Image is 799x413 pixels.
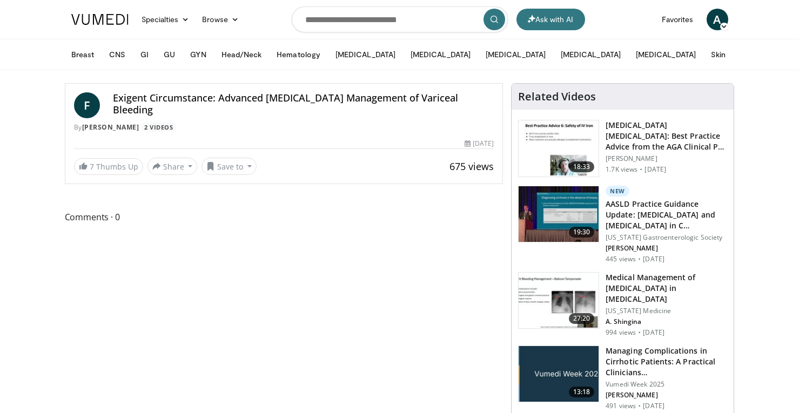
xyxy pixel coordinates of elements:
button: [MEDICAL_DATA] [329,44,402,65]
p: A. Shingina [606,317,727,326]
h3: [MEDICAL_DATA] [MEDICAL_DATA]: Best Practice Advice from the AGA Clinical P… [606,120,727,152]
p: [DATE] [644,165,666,174]
p: [US_STATE] Medicine [606,307,727,315]
button: GU [157,44,182,65]
p: 1.7K views [606,165,637,174]
button: Save to [202,158,257,175]
h4: Related Videos [518,90,596,103]
button: GYN [184,44,212,65]
h3: Medical Management of [MEDICAL_DATA] in [MEDICAL_DATA] [606,272,727,304]
button: Share [147,158,198,175]
button: Head/Neck [215,44,268,65]
p: [US_STATE] Gastroenterologic Society [606,233,727,242]
p: Vumedi Week 2025 [606,380,727,389]
button: CNS [103,44,132,65]
button: [MEDICAL_DATA] [629,44,702,65]
p: 994 views [606,328,636,337]
a: 19:30 New AASLD Practice Guidance Update: [MEDICAL_DATA] and [MEDICAL_DATA] in C… [US_STATE] Gast... [518,186,727,263]
h3: AASLD Practice Guidance Update: [MEDICAL_DATA] and [MEDICAL_DATA] in C… [606,199,727,231]
a: 7 Thumbs Up [74,158,143,175]
a: A [707,9,728,30]
span: 18:33 [569,161,595,172]
p: [PERSON_NAME] [606,391,727,400]
h3: Managing Complications in Cirrhotic Patients: A Practical Clinicians… [606,346,727,378]
div: · [638,402,641,410]
a: Specialties [135,9,196,30]
div: [DATE] [465,139,494,148]
img: bd36b20d-a3bb-4fa4-974b-52eab48e72d2.150x105_q85_crop-smart_upscale.jpg [519,273,599,329]
span: 675 views [449,160,494,173]
button: [MEDICAL_DATA] [404,44,477,65]
span: 7 [90,161,94,172]
button: Skin [704,44,732,65]
a: [PERSON_NAME] [82,123,139,132]
p: 491 views [606,402,636,410]
a: Favorites [655,9,700,30]
img: d1653e00-2c8d-43f1-b9d7-3bc1bf0d4299.150x105_q85_crop-smart_upscale.jpg [519,120,599,177]
a: F [74,92,100,118]
img: b79064c7-a40b-4262-95d7-e83347a42cae.jpg.150x105_q85_crop-smart_upscale.jpg [519,346,599,402]
div: · [640,165,642,174]
span: 13:18 [569,387,595,397]
div: · [638,255,641,263]
h4: Exigent Circumstance: Advanced [MEDICAL_DATA] Management of Variceal Bleeding [113,92,494,116]
img: 50a6b64d-5d4b-403b-afd4-04c115c28dda.150x105_q85_crop-smart_upscale.jpg [519,186,599,242]
div: By [74,123,494,132]
button: Hematology [270,44,327,65]
button: [MEDICAL_DATA] [479,44,552,65]
button: Breast [65,44,100,65]
p: [DATE] [643,255,664,263]
p: New [606,186,629,197]
a: 2 Videos [141,123,177,132]
div: · [638,328,641,337]
p: [PERSON_NAME] [606,154,727,163]
p: [PERSON_NAME] [606,244,727,253]
button: GI [134,44,155,65]
span: 27:20 [569,313,595,324]
p: 445 views [606,255,636,263]
span: Comments 0 [65,210,503,224]
p: [DATE] [643,328,664,337]
button: [MEDICAL_DATA] [554,44,627,65]
p: [DATE] [643,402,664,410]
button: Ask with AI [516,9,585,30]
img: VuMedi Logo [71,14,129,25]
a: 27:20 Medical Management of [MEDICAL_DATA] in [MEDICAL_DATA] [US_STATE] Medicine A. Shingina 994 ... [518,272,727,337]
input: Search topics, interventions [292,6,508,32]
span: 19:30 [569,227,595,238]
a: Browse [196,9,245,30]
a: 18:33 [MEDICAL_DATA] [MEDICAL_DATA]: Best Practice Advice from the AGA Clinical P… [PERSON_NAME] ... [518,120,727,177]
a: 13:18 Managing Complications in Cirrhotic Patients: A Practical Clinicians… Vumedi Week 2025 [PER... [518,346,727,410]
